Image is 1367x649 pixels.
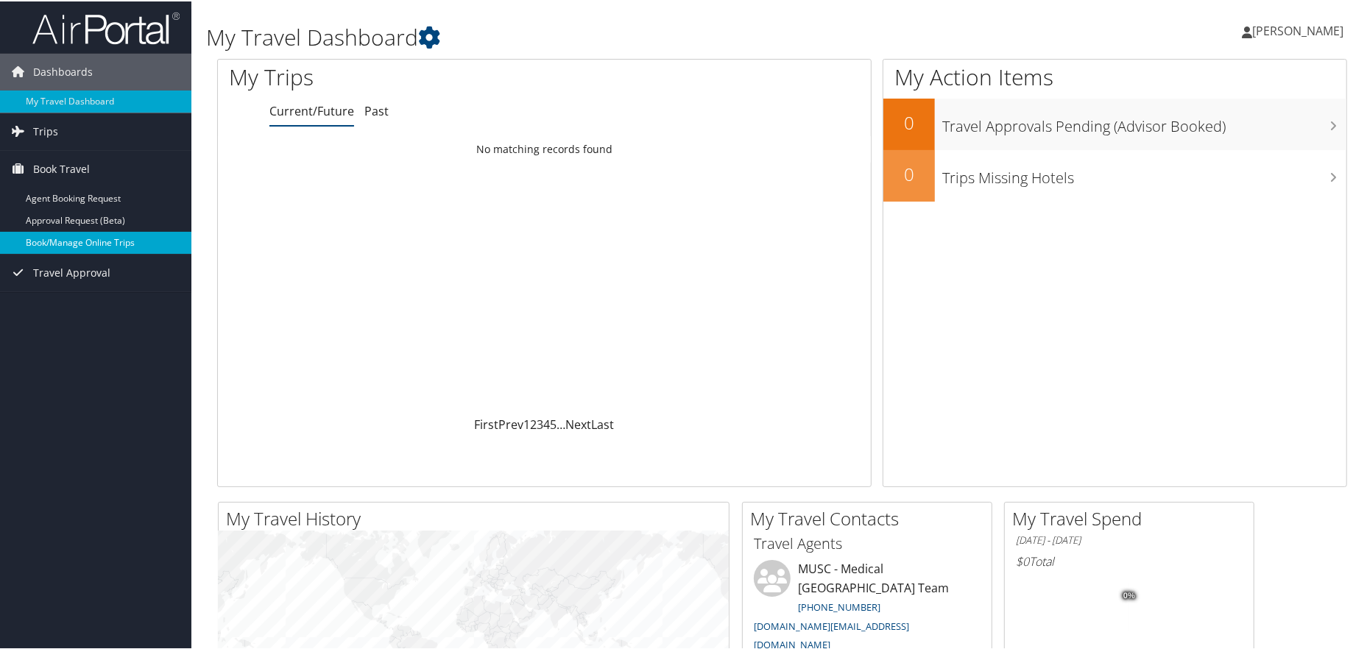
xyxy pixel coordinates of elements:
a: 0Trips Missing Hotels [883,149,1346,200]
a: 2 [531,415,537,431]
a: 3 [537,415,544,431]
a: 4 [544,415,551,431]
a: 0Travel Approvals Pending (Advisor Booked) [883,97,1346,149]
a: Last [592,415,615,431]
a: Current/Future [269,102,354,118]
h6: [DATE] - [DATE] [1016,532,1243,546]
h1: My Trips [229,60,588,91]
h3: Trips Missing Hotels [942,159,1346,187]
img: airportal-logo.png [32,10,180,44]
h3: Travel Agents [754,532,981,553]
span: $0 [1016,552,1029,568]
span: Trips [33,112,58,149]
h2: 0 [883,160,935,185]
h1: My Action Items [883,60,1346,91]
a: First [475,415,499,431]
h1: My Travel Dashboard [206,21,974,52]
h2: My Travel Contacts [750,505,992,530]
tspan: 0% [1123,590,1135,599]
h2: 0 [883,109,935,134]
a: [PERSON_NAME] [1242,7,1358,52]
a: Next [566,415,592,431]
span: Book Travel [33,149,90,186]
h3: Travel Approvals Pending (Advisor Booked) [942,107,1346,135]
a: Past [364,102,389,118]
span: [PERSON_NAME] [1252,21,1343,38]
h6: Total [1016,552,1243,568]
a: 1 [524,415,531,431]
span: Dashboards [33,52,93,89]
span: … [557,415,566,431]
a: Prev [499,415,524,431]
td: No matching records found [218,135,871,161]
h2: My Travel History [226,505,729,530]
a: [PHONE_NUMBER] [798,599,880,612]
span: Travel Approval [33,253,110,290]
a: 5 [551,415,557,431]
h2: My Travel Spend [1012,505,1254,530]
